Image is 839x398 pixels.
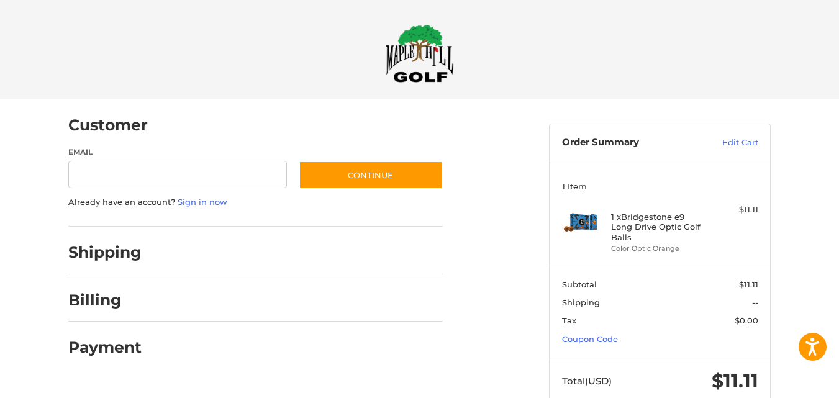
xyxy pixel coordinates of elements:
div: $11.11 [709,204,758,216]
span: -- [752,297,758,307]
a: Coupon Code [562,334,618,344]
span: Subtotal [562,279,597,289]
h3: Order Summary [562,137,696,149]
img: Maple Hill Golf [386,24,454,83]
a: Edit Cart [696,137,758,149]
span: $0.00 [735,315,758,325]
a: Sign in now [178,197,227,207]
h3: 1 Item [562,181,758,191]
h2: Billing [68,291,141,310]
h2: Shipping [68,243,142,262]
h2: Payment [68,338,142,357]
button: Continue [299,161,443,189]
label: Email [68,147,287,158]
span: $11.11 [712,369,758,392]
h4: 1 x Bridgestone e9 Long Drive Optic Golf Balls [611,212,706,242]
li: Color Optic Orange [611,243,706,254]
p: Already have an account? [68,196,443,209]
span: Shipping [562,297,600,307]
span: Total (USD) [562,375,612,387]
span: Tax [562,315,576,325]
span: $11.11 [739,279,758,289]
h2: Customer [68,115,148,135]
